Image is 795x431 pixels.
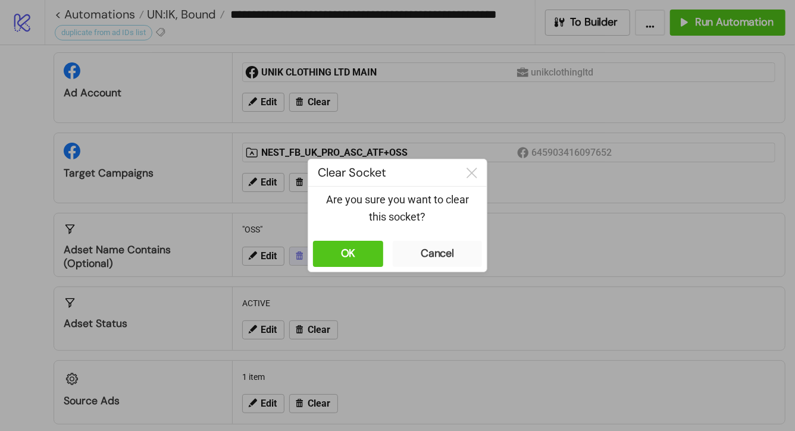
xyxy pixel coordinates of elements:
p: Are you sure you want to clear this socket? [318,191,477,225]
div: Cancel [421,247,454,260]
button: OK [313,241,383,267]
div: Clear Socket [308,159,457,186]
div: OK [341,247,356,260]
button: Cancel [393,241,482,267]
